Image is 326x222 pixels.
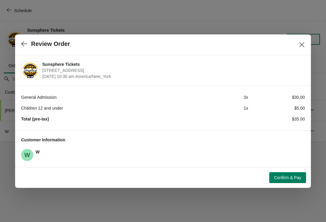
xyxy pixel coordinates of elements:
strong: Total (pre-tax) [21,117,49,121]
div: Children 12 and under [21,105,191,111]
text: W [24,152,30,158]
span: Sunsphere Tickets [42,61,302,67]
div: $5.00 [248,105,305,111]
span: Customer Information [21,137,65,142]
img: Sunsphere Tickets | 810 Clinch Avenue, Knoxville, TN, USA | October 8 | 10:30 am America/New_York [21,62,39,79]
div: $35.00 [248,116,305,122]
span: W [21,149,33,161]
button: Close [296,39,307,50]
span: [STREET_ADDRESS] [42,67,302,73]
span: W [36,150,40,154]
div: 1 x [191,105,248,111]
button: Confirm & Pay [269,172,306,183]
div: $30.00 [248,94,305,100]
h2: Review Order [31,40,70,47]
div: 3 x [191,94,248,100]
div: General Admission [21,94,191,100]
span: Confirm & Pay [274,175,301,180]
span: [DATE] 10:30 am America/New_York [42,73,302,79]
